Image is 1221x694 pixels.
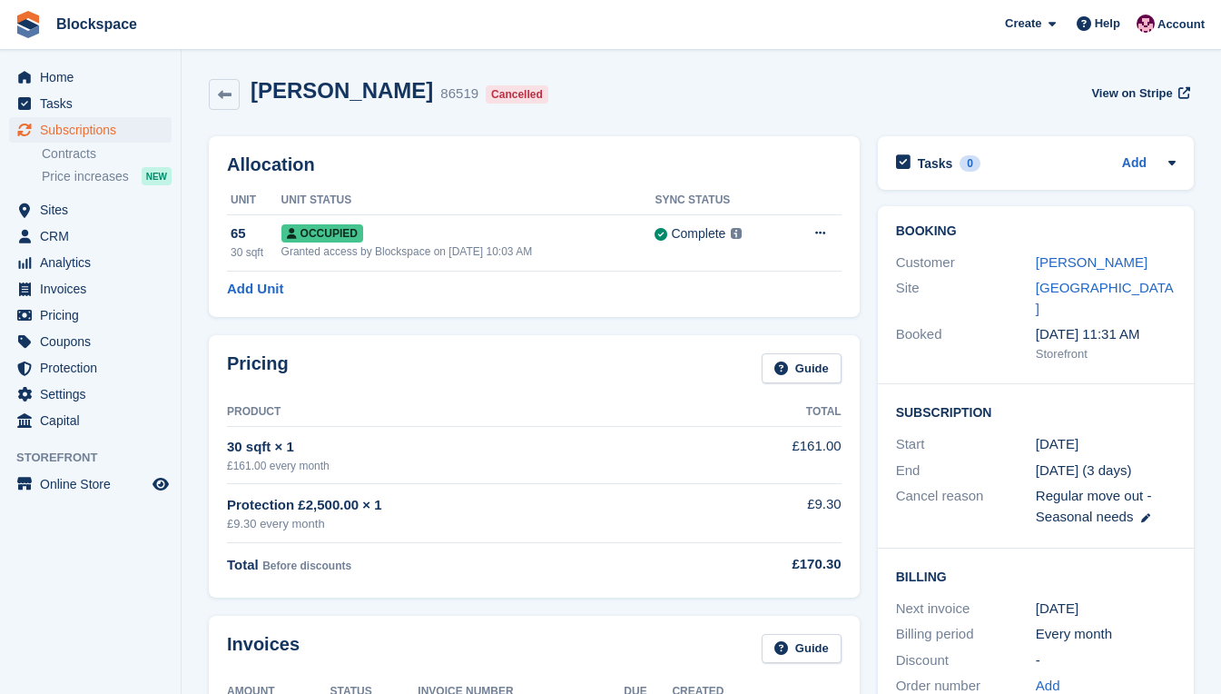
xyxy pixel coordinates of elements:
[896,324,1036,362] div: Booked
[40,64,149,90] span: Home
[896,599,1036,620] div: Next invoice
[693,398,841,427] th: Total
[693,484,841,543] td: £9.30
[9,355,172,381] a: menu
[693,554,841,575] div: £170.30
[40,408,149,433] span: Capital
[896,253,1036,273] div: Customer
[9,408,172,433] a: menu
[227,495,693,516] div: Protection £2,500.00 × 1
[762,634,842,664] a: Guide
[227,634,300,664] h2: Invoices
[1036,650,1176,671] div: -
[896,278,1036,319] div: Site
[142,167,172,185] div: NEW
[918,155,953,172] h2: Tasks
[40,302,149,328] span: Pricing
[227,458,693,474] div: £161.00 every month
[40,250,149,275] span: Analytics
[1036,624,1176,645] div: Every month
[9,302,172,328] a: menu
[1091,84,1172,103] span: View on Stripe
[9,382,172,407] a: menu
[896,624,1036,645] div: Billing period
[227,186,281,215] th: Unit
[440,84,478,104] div: 86519
[9,64,172,90] a: menu
[1095,15,1120,33] span: Help
[9,471,172,497] a: menu
[262,560,351,572] span: Before discounts
[42,145,172,163] a: Contracts
[671,224,725,243] div: Complete
[1036,324,1176,345] div: [DATE] 11:31 AM
[281,186,655,215] th: Unit Status
[16,449,181,467] span: Storefront
[15,11,42,38] img: stora-icon-8386f47178a22dfd0bd8f6a31ec36ba5ce8667c1dd55bd0f319d3a0aa187defe.svg
[896,486,1036,527] div: Cancel reason
[227,154,842,175] h2: Allocation
[227,279,283,300] a: Add Unit
[251,78,433,103] h2: [PERSON_NAME]
[49,9,144,39] a: Blockspace
[896,567,1176,585] h2: Billing
[1036,345,1176,363] div: Storefront
[9,250,172,275] a: menu
[762,353,842,383] a: Guide
[9,91,172,116] a: menu
[9,329,172,354] a: menu
[40,197,149,223] span: Sites
[896,650,1036,671] div: Discount
[693,426,841,483] td: £161.00
[227,353,289,383] h2: Pricing
[1036,434,1078,455] time: 2025-06-05 00:00:00 UTC
[896,402,1176,421] h2: Subscription
[9,276,172,302] a: menu
[40,382,149,407] span: Settings
[731,228,742,239] img: icon-info-grey-7440780725fd019a000dd9b08b2336e03edf1995a4989e88bcd33f0948082b44.svg
[40,117,149,143] span: Subscriptions
[486,85,548,104] div: Cancelled
[655,186,784,215] th: Sync Status
[281,243,655,260] div: Granted access by Blockspace on [DATE] 10:03 AM
[896,461,1036,481] div: End
[40,91,149,116] span: Tasks
[150,473,172,495] a: Preview store
[231,223,281,244] div: 65
[40,223,149,249] span: CRM
[40,276,149,302] span: Invoices
[1084,78,1194,108] a: View on Stripe
[1036,488,1152,524] span: Regular move out - Seasonal needs
[896,434,1036,455] div: Start
[1122,154,1147,174] a: Add
[1036,462,1132,478] span: [DATE] (3 days)
[9,117,172,143] a: menu
[227,515,693,533] div: £9.30 every month
[40,355,149,381] span: Protection
[227,398,693,427] th: Product
[40,329,149,354] span: Coupons
[896,224,1176,239] h2: Booking
[1036,599,1176,620] div: [DATE]
[1036,280,1174,316] a: [GEOGRAPHIC_DATA]
[227,437,693,458] div: 30 sqft × 1
[40,471,149,497] span: Online Store
[231,244,281,261] div: 30 sqft
[227,557,259,572] span: Total
[960,155,980,172] div: 0
[1157,15,1205,34] span: Account
[42,168,129,185] span: Price increases
[1005,15,1041,33] span: Create
[1036,254,1147,270] a: [PERSON_NAME]
[9,197,172,223] a: menu
[1137,15,1155,33] img: Blockspace
[281,224,363,243] span: Occupied
[42,166,172,186] a: Price increases NEW
[9,223,172,249] a: menu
